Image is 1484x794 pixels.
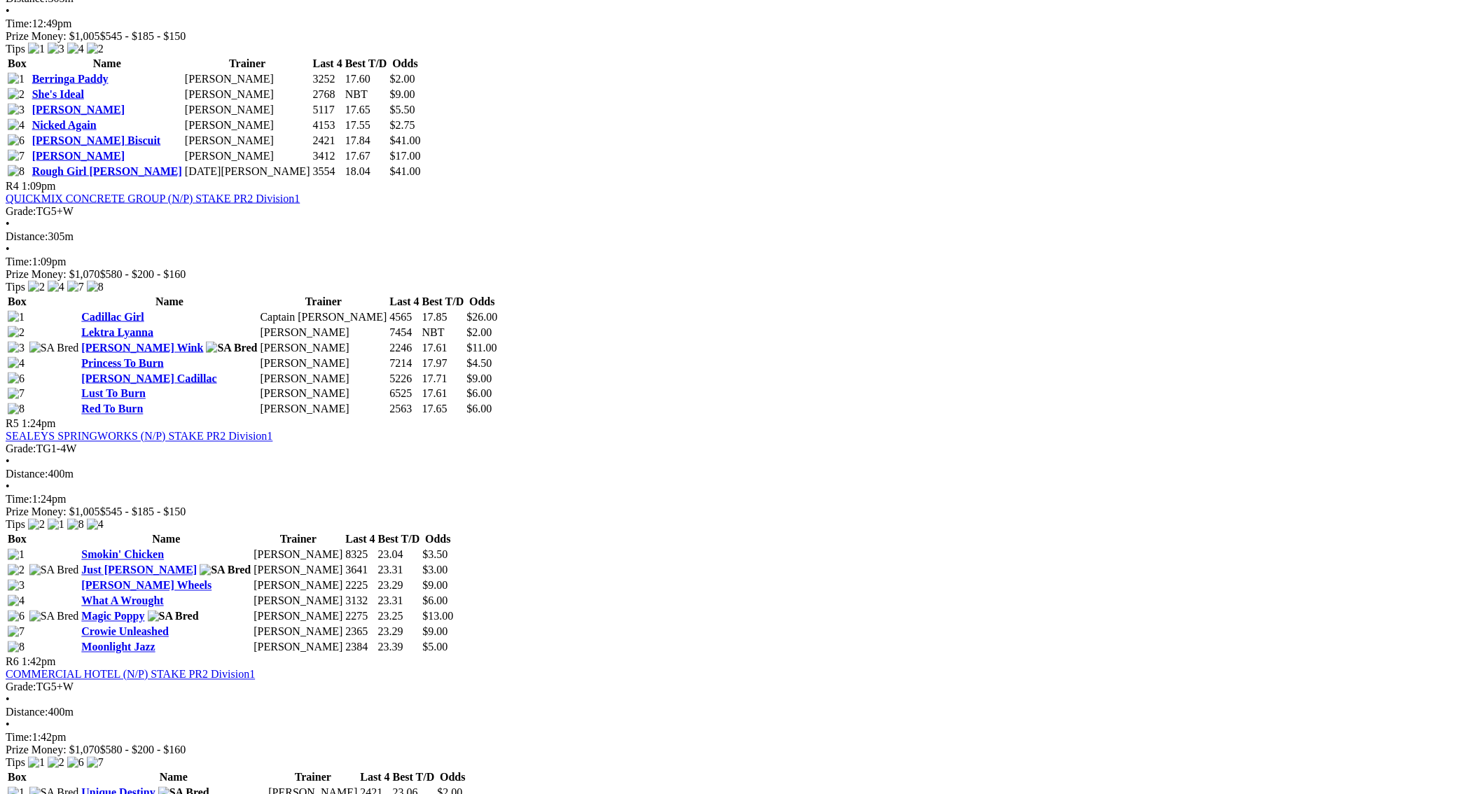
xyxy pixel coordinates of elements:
[81,357,163,369] a: Princess To Burn
[345,533,375,547] th: Last 4
[81,580,211,592] a: [PERSON_NAME] Wheels
[253,564,343,578] td: [PERSON_NAME]
[200,564,251,577] img: SA Bred
[377,579,421,593] td: 23.29
[100,744,186,756] span: $580 - $200 - $160
[6,468,48,480] span: Distance:
[28,281,45,293] img: 2
[8,342,25,354] img: 3
[8,580,25,592] img: 3
[312,134,343,148] td: 2421
[29,564,79,577] img: SA Bred
[8,104,25,116] img: 3
[389,403,419,417] td: 2563
[253,548,343,562] td: [PERSON_NAME]
[312,72,343,86] td: 3252
[345,594,375,608] td: 3132
[8,57,27,69] span: Box
[6,281,25,293] span: Tips
[466,326,492,338] span: $2.00
[22,418,56,430] span: 1:24pm
[6,30,1478,43] div: Prize Money: $1,005
[6,706,48,718] span: Distance:
[184,57,311,71] th: Trainer
[466,372,492,384] span: $9.00
[8,165,25,178] img: 8
[8,134,25,147] img: 6
[377,548,421,562] td: 23.04
[81,564,197,576] a: Just [PERSON_NAME]
[184,149,311,163] td: [PERSON_NAME]
[67,519,84,531] img: 8
[390,104,415,116] span: $5.50
[8,611,25,623] img: 6
[389,356,419,370] td: 7214
[422,387,465,401] td: 17.61
[389,310,419,324] td: 4565
[466,357,492,369] span: $4.50
[6,656,19,668] span: R6
[81,641,155,653] a: Moonlight Jazz
[390,150,421,162] span: $17.00
[390,165,421,177] span: $41.00
[8,73,25,85] img: 1
[8,119,25,132] img: 4
[6,681,36,693] span: Grade:
[312,149,343,163] td: 3412
[466,311,497,323] span: $26.00
[422,372,465,386] td: 17.71
[8,772,27,783] span: Box
[100,506,186,518] span: $545 - $185 - $150
[390,119,415,131] span: $2.75
[377,564,421,578] td: 23.31
[6,506,1478,519] div: Prize Money: $1,005
[6,230,48,242] span: Distance:
[6,18,32,29] span: Time:
[422,595,448,607] span: $6.00
[184,118,311,132] td: [PERSON_NAME]
[345,134,388,148] td: 17.84
[422,564,448,576] span: $3.00
[48,281,64,293] img: 4
[48,43,64,55] img: 3
[8,626,25,639] img: 7
[260,372,388,386] td: [PERSON_NAME]
[377,533,421,547] th: Best T/D
[253,579,343,593] td: [PERSON_NAME]
[422,580,448,592] span: $9.00
[466,403,492,415] span: $6.00
[345,548,375,562] td: 8325
[260,403,388,417] td: [PERSON_NAME]
[148,611,199,623] img: SA Bred
[184,165,311,179] td: [DATE][PERSON_NAME]
[253,533,343,547] th: Trainer
[184,72,311,86] td: [PERSON_NAME]
[345,103,388,117] td: 17.65
[87,281,104,293] img: 8
[87,519,104,531] img: 4
[184,88,311,102] td: [PERSON_NAME]
[8,388,25,401] img: 7
[359,771,390,785] th: Last 4
[6,5,10,17] span: •
[422,295,465,309] th: Best T/D
[81,295,258,309] th: Name
[390,88,415,100] span: $9.00
[81,549,164,561] a: Smokin' Chicken
[81,388,146,400] a: Lust To Burn
[422,403,465,417] td: 17.65
[6,494,32,506] span: Time:
[8,641,25,654] img: 8
[260,341,388,355] td: [PERSON_NAME]
[6,481,10,493] span: •
[345,149,388,163] td: 17.67
[422,326,465,340] td: NBT
[100,268,186,280] span: $580 - $200 - $160
[8,403,25,416] img: 8
[6,456,10,468] span: •
[81,595,163,607] a: What A Wrought
[422,611,453,622] span: $13.00
[6,180,19,192] span: R4
[8,150,25,162] img: 7
[260,310,388,324] td: Captain [PERSON_NAME]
